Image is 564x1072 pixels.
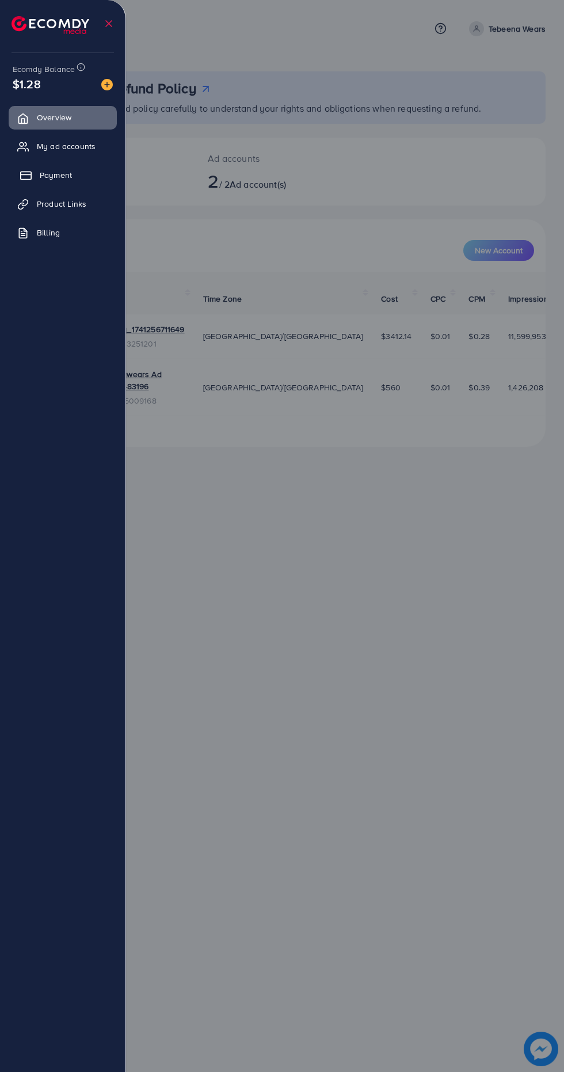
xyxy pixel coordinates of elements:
[9,221,117,244] a: Billing
[12,16,89,34] img: logo
[101,79,113,90] img: image
[13,63,75,75] span: Ecomdy Balance
[37,227,60,238] span: Billing
[37,112,71,123] span: Overview
[9,192,117,215] a: Product Links
[9,135,117,158] a: My ad accounts
[40,169,72,181] span: Payment
[9,106,117,129] a: Overview
[13,75,41,92] span: $1.28
[9,164,117,187] a: Payment
[37,140,96,152] span: My ad accounts
[37,198,86,210] span: Product Links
